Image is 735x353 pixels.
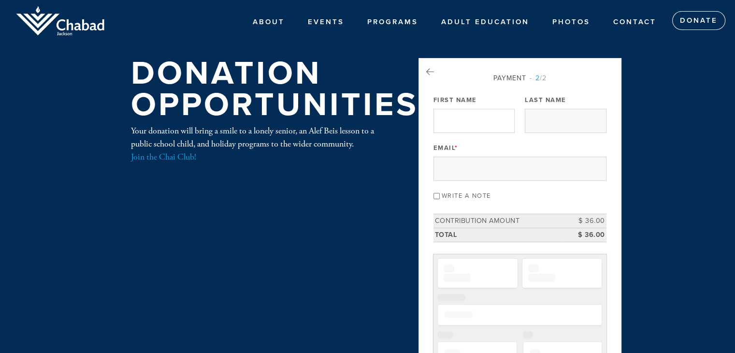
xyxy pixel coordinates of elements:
[131,124,387,163] div: Your donation will bring a smile to a lonely senior, an Alef Beis lesson to a public school child...
[433,96,477,104] label: First Name
[131,151,196,162] a: Join the Chai Club!
[545,13,597,31] a: Photos
[433,228,563,242] td: Total
[433,73,606,83] div: Payment
[14,5,106,37] img: Jackson%20Logo_0.png
[563,214,606,228] td: $ 36.00
[433,214,563,228] td: Contribution Amount
[245,13,292,31] a: ABOUT
[535,74,540,82] span: 2
[301,13,351,31] a: Events
[563,228,606,242] td: $ 36.00
[672,11,725,30] a: Donate
[433,144,458,152] label: Email
[530,74,547,82] span: /2
[442,192,491,200] label: Write a note
[525,96,566,104] label: Last Name
[606,13,663,31] a: Contact
[455,144,458,152] span: This field is required.
[131,58,418,120] h1: Donation Opportunities
[360,13,425,31] a: PROGRAMS
[434,13,536,31] a: Adult Education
